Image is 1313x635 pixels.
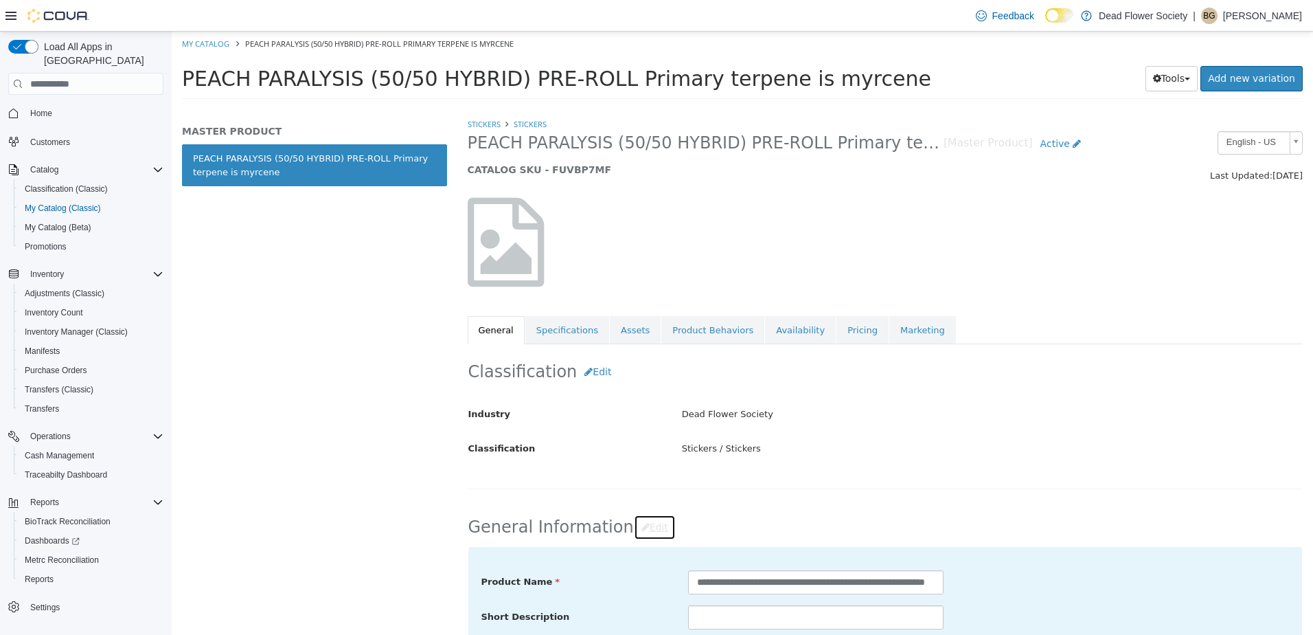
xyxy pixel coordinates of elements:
[772,107,861,118] small: [Master Product]
[19,219,97,236] a: My Catalog (Beta)
[296,132,917,144] h5: CATALOG SKU - FUVBP7MF
[19,533,85,549] a: Dashboards
[30,108,52,119] span: Home
[19,304,89,321] a: Inventory Count
[10,7,58,17] a: My Catalog
[19,467,163,483] span: Traceabilty Dashboard
[593,285,664,313] a: Availability
[27,9,89,23] img: Cova
[25,346,60,357] span: Manifests
[25,134,76,151] a: Customers
[19,238,72,255] a: Promotions
[25,403,59,414] span: Transfers
[19,181,163,197] span: Classification (Classic)
[3,160,169,179] button: Catalog
[14,361,169,380] button: Purchase Orders
[25,326,128,337] span: Inventory Manager (Classic)
[14,322,169,342] button: Inventory Manager (Classic)
[405,328,447,353] button: Edit
[10,35,760,59] span: PEACH PARALYSIS (50/50 HYBRID) PRE-ROLL Primary terpene is myrcene
[25,241,67,252] span: Promotions
[1223,8,1302,24] p: [PERSON_NAME]
[1045,8,1074,23] input: Dark Mode
[19,200,106,216] a: My Catalog (Classic)
[25,266,69,282] button: Inventory
[25,599,163,616] span: Settings
[438,285,489,313] a: Assets
[297,483,1131,509] h2: General Information
[19,343,65,359] a: Manifests
[310,580,398,590] span: Short Description
[3,493,169,512] button: Reports
[19,513,116,530] a: BioTrack Reconciliation
[14,218,169,237] button: My Catalog (Beta)
[30,431,71,442] span: Operations
[25,307,83,318] span: Inventory Count
[14,342,169,361] button: Manifests
[1203,8,1215,24] span: BG
[19,181,113,197] a: Classification (Classic)
[296,285,353,313] a: General
[19,285,163,302] span: Adjustments (Classic)
[25,516,111,527] span: BioTrack Reconciliation
[10,113,275,155] a: PEACH PARALYSIS (50/50 HYBRID) PRE-ROLL Primary terpene is myrcene
[14,512,169,531] button: BioTrack Reconciliation
[342,87,375,98] a: Stickers
[25,450,94,461] span: Cash Management
[25,203,101,214] span: My Catalog (Classic)
[1099,8,1187,24] p: Dead Flower Society
[14,550,169,570] button: Metrc Reconciliation
[3,265,169,284] button: Inventory
[25,574,54,585] span: Reports
[25,428,76,445] button: Operations
[1193,8,1196,24] p: |
[354,285,437,313] a: Specifications
[25,428,163,445] span: Operations
[3,131,169,151] button: Customers
[19,571,59,588] a: Reports
[25,535,80,546] span: Dashboards
[14,399,169,419] button: Transfers
[718,285,784,313] a: Marketing
[25,104,163,122] span: Home
[297,412,364,422] span: Classification
[38,40,163,67] span: Load All Apps in [GEOGRAPHIC_DATA]
[19,552,104,568] a: Metrc Reconciliation
[19,285,110,302] a: Adjustments (Classic)
[14,570,169,589] button: Reports
[19,324,133,340] a: Inventory Manager (Classic)
[30,164,58,175] span: Catalog
[25,161,64,178] button: Catalog
[14,199,169,218] button: My Catalog (Classic)
[19,238,163,255] span: Promotions
[297,377,339,388] span: Industry
[500,371,1141,395] div: Dead Flower Society
[19,304,163,321] span: Inventory Count
[25,365,87,376] span: Purchase Orders
[30,602,60,613] span: Settings
[10,93,275,106] h5: MASTER PRODUCT
[19,381,99,398] a: Transfers (Classic)
[296,87,329,98] a: Stickers
[1046,100,1131,123] a: English - US
[861,100,917,125] a: Active
[14,531,169,550] a: Dashboards
[19,381,163,398] span: Transfers (Classic)
[14,179,169,199] button: Classification (Classic)
[25,288,104,299] span: Adjustments (Classic)
[25,105,58,122] a: Home
[14,284,169,303] button: Adjustments (Classic)
[3,597,169,617] button: Settings
[14,380,169,399] button: Transfers (Classic)
[19,401,65,417] a: Transfers
[1029,34,1131,60] a: Add new variation
[73,7,342,17] span: PEACH PARALYSIS (50/50 HYBRID) PRE-ROLL Primary terpene is myrcene
[14,237,169,256] button: Promotions
[1038,139,1101,149] span: Last Updated:
[19,343,163,359] span: Manifests
[296,101,773,122] span: PEACH PARALYSIS (50/50 HYBRID) PRE-ROLL Primary terpene is myrcene
[974,34,1027,60] button: Tools
[19,513,163,530] span: BioTrack Reconciliation
[19,571,163,588] span: Reports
